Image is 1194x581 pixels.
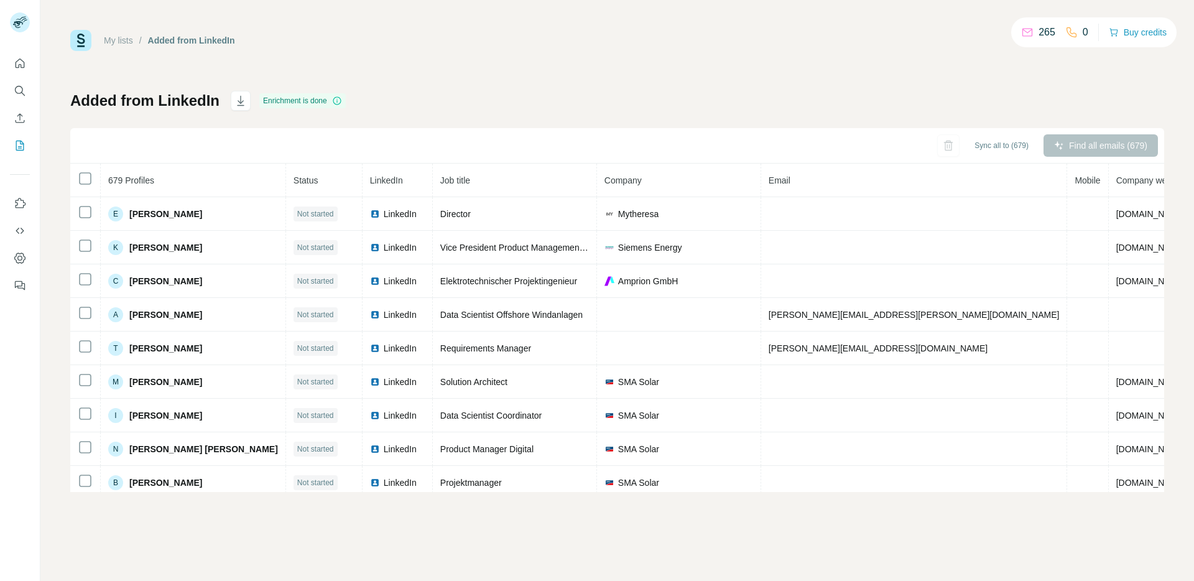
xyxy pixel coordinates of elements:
[384,241,417,254] span: LinkedIn
[10,134,30,157] button: My lists
[769,310,1060,320] span: [PERSON_NAME][EMAIL_ADDRESS][PERSON_NAME][DOMAIN_NAME]
[10,274,30,297] button: Feedback
[440,444,534,454] span: Product Manager Digital
[129,443,278,455] span: [PERSON_NAME] [PERSON_NAME]
[10,80,30,102] button: Search
[370,209,380,219] img: LinkedIn logo
[769,343,988,353] span: [PERSON_NAME][EMAIL_ADDRESS][DOMAIN_NAME]
[129,376,202,388] span: [PERSON_NAME]
[108,207,123,221] div: E
[108,408,123,423] div: I
[297,477,334,488] span: Not started
[604,444,614,454] img: company-logo
[440,377,507,387] span: Solution Architect
[1116,276,1186,286] span: [DOMAIN_NAME]
[70,30,91,51] img: Surfe Logo
[297,208,334,220] span: Not started
[294,175,318,185] span: Status
[440,478,502,488] span: Projektmanager
[297,410,334,421] span: Not started
[10,247,30,269] button: Dashboard
[108,274,123,289] div: C
[108,240,123,255] div: K
[129,342,202,355] span: [PERSON_NAME]
[604,411,614,421] img: company-logo
[384,309,417,321] span: LinkedIn
[440,175,470,185] span: Job title
[297,343,334,354] span: Not started
[370,377,380,387] img: LinkedIn logo
[440,209,471,219] span: Director
[108,475,123,490] div: B
[1116,243,1186,253] span: [DOMAIN_NAME]
[384,208,417,220] span: LinkedIn
[259,93,346,108] div: Enrichment is done
[297,242,334,253] span: Not started
[1075,175,1100,185] span: Mobile
[1116,209,1186,219] span: [DOMAIN_NAME]
[974,140,1029,151] span: Sync all to (679)
[384,376,417,388] span: LinkedIn
[370,478,380,488] img: LinkedIn logo
[384,443,417,455] span: LinkedIn
[297,276,334,287] span: Not started
[297,376,334,388] span: Not started
[618,443,659,455] span: SMA Solar
[297,309,334,320] span: Not started
[370,343,380,353] img: LinkedIn logo
[108,442,123,457] div: N
[440,310,583,320] span: Data Scientist Offshore Windanlagen
[370,243,380,253] img: LinkedIn logo
[618,241,682,254] span: Siemens Energy
[129,409,202,422] span: [PERSON_NAME]
[129,241,202,254] span: [PERSON_NAME]
[1116,444,1186,454] span: [DOMAIN_NAME]
[966,136,1037,155] button: Sync all to (679)
[384,476,417,489] span: LinkedIn
[108,374,123,389] div: M
[1116,478,1186,488] span: [DOMAIN_NAME]
[370,310,380,320] img: LinkedIn logo
[618,208,659,220] span: Mytheresa
[1116,175,1185,185] span: Company website
[618,376,659,388] span: SMA Solar
[440,243,706,253] span: Vice President Product Management Transformation of Industry EAD
[370,276,380,286] img: LinkedIn logo
[604,276,614,286] img: company-logo
[148,34,235,47] div: Added from LinkedIn
[129,208,202,220] span: [PERSON_NAME]
[129,275,202,287] span: [PERSON_NAME]
[1116,377,1186,387] span: [DOMAIN_NAME]
[1116,411,1186,421] span: [DOMAIN_NAME]
[604,478,614,488] img: company-logo
[1083,25,1088,40] p: 0
[297,444,334,455] span: Not started
[604,243,614,253] img: company-logo
[10,220,30,242] button: Use Surfe API
[108,175,154,185] span: 679 Profiles
[370,175,403,185] span: LinkedIn
[129,476,202,489] span: [PERSON_NAME]
[370,411,380,421] img: LinkedIn logo
[70,91,220,111] h1: Added from LinkedIn
[108,341,123,356] div: T
[618,476,659,489] span: SMA Solar
[604,209,614,219] img: company-logo
[1039,25,1055,40] p: 265
[108,307,123,322] div: A
[604,377,614,387] img: company-logo
[10,192,30,215] button: Use Surfe on LinkedIn
[129,309,202,321] span: [PERSON_NAME]
[440,276,577,286] span: Elektrotechnischer Projektingenieur
[440,343,531,353] span: Requirements Manager
[10,52,30,75] button: Quick start
[618,409,659,422] span: SMA Solar
[10,107,30,129] button: Enrich CSV
[618,275,678,287] span: Amprion GmbH
[104,35,133,45] a: My lists
[370,444,380,454] img: LinkedIn logo
[1109,24,1167,41] button: Buy credits
[769,175,790,185] span: Email
[384,409,417,422] span: LinkedIn
[384,342,417,355] span: LinkedIn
